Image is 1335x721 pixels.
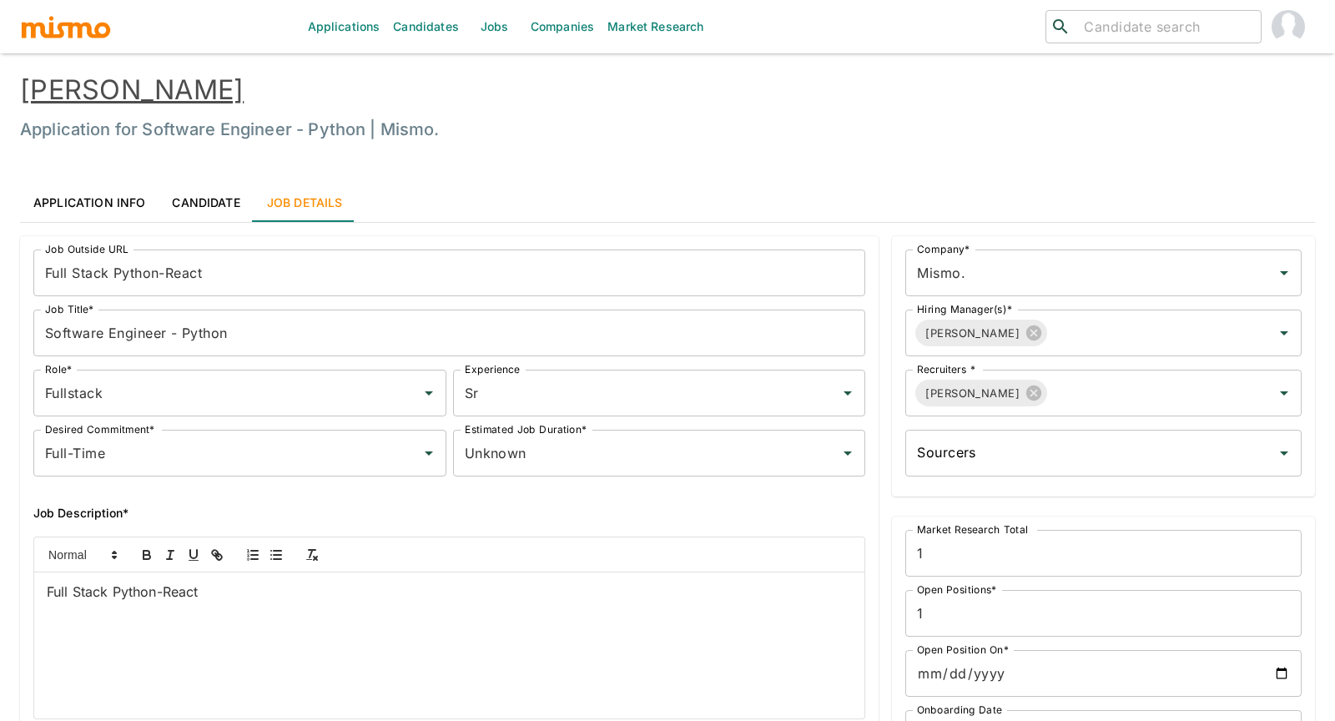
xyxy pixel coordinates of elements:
label: Desired Commitment* [45,422,155,436]
label: Recruiters * [917,362,975,376]
img: logo [20,14,112,39]
a: Candidate [159,182,253,222]
label: Hiring Manager(s)* [917,302,1012,316]
span: [PERSON_NAME] [915,324,1030,343]
label: Estimated Job Duration* [465,422,587,436]
img: Carmen Vilachá [1272,10,1305,43]
button: Open [1272,441,1296,465]
label: Open Position On* [917,643,1009,657]
div: [PERSON_NAME] [915,380,1047,406]
a: Application Info [20,182,159,222]
label: Company* [917,242,970,256]
div: [PERSON_NAME] [915,320,1047,346]
button: Open [1272,261,1296,285]
button: Open [1272,321,1296,345]
label: Onboarding Date [917,703,1002,717]
span: [PERSON_NAME] [915,384,1030,403]
button: Open [836,441,859,465]
p: Full Stack Python-React [47,582,852,602]
h6: Job Description* [33,503,865,523]
button: Open [1272,381,1296,405]
button: Open [417,381,441,405]
label: Job Title* [45,302,94,316]
input: Candidate search [1077,15,1254,38]
label: Open Positions* [917,582,997,597]
h6: Application for Software Engineer - Python | Mismo. [20,116,1315,143]
label: Experience [465,362,520,376]
label: Role* [45,362,72,376]
button: Open [417,441,441,465]
button: Open [836,381,859,405]
label: Job Outside URL [45,242,128,256]
a: Job Details [254,182,356,222]
label: Market Research Total [917,522,1028,537]
a: [PERSON_NAME] [20,73,244,106]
